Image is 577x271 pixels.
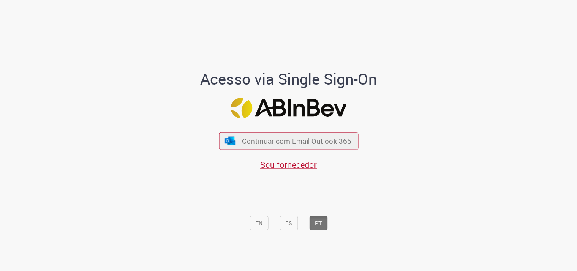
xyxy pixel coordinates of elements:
button: PT [309,216,327,230]
h1: Acesso via Single Sign-On [171,71,406,88]
button: EN [250,216,268,230]
a: Sou fornecedor [260,159,317,170]
button: ES [280,216,298,230]
img: ícone Azure/Microsoft 360 [224,136,236,145]
img: Logo ABInBev [231,97,346,118]
span: Continuar com Email Outlook 365 [242,136,351,146]
button: ícone Azure/Microsoft 360 Continuar com Email Outlook 365 [219,132,358,150]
